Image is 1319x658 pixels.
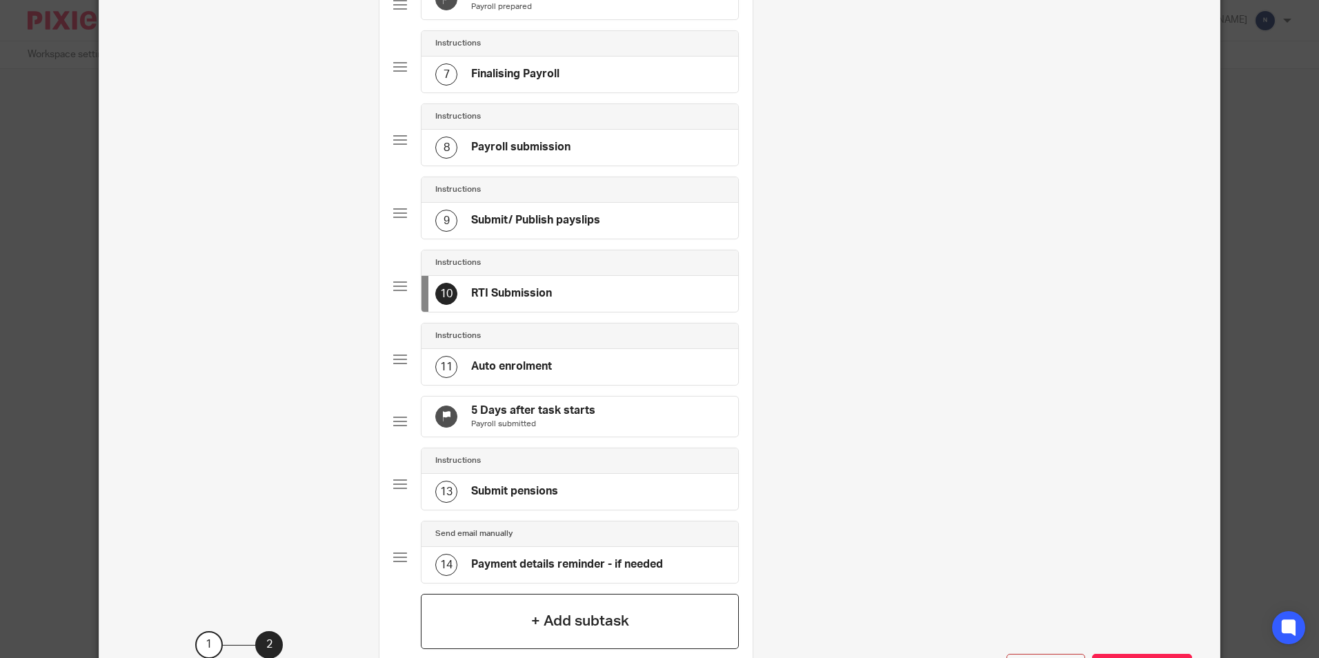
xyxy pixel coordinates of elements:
h4: Auto enrolment [471,359,552,374]
h4: Payment details reminder - if needed [471,557,663,572]
div: 8 [435,137,457,159]
div: 11 [435,356,457,378]
p: Payroll submitted [471,419,595,430]
h4: 5 Days after task starts [471,403,595,418]
div: 7 [435,63,457,86]
h4: Instructions [435,38,481,49]
div: 9 [435,210,457,232]
h4: Submit/ Publish payslips [471,213,600,228]
h4: Send email manually [435,528,513,539]
div: 13 [435,481,457,503]
div: 14 [435,554,457,576]
h4: Payroll submission [471,140,571,154]
h4: Instructions [435,184,481,195]
h4: RTI Submission [471,286,552,301]
h4: Instructions [435,257,481,268]
h4: Instructions [435,330,481,341]
h4: Submit pensions [471,484,558,499]
div: 10 [435,283,457,305]
h4: + Add subtask [531,610,629,632]
h4: Finalising Payroll [471,67,559,81]
h4: Instructions [435,455,481,466]
p: Payroll prepared [471,1,595,12]
h4: Instructions [435,111,481,122]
